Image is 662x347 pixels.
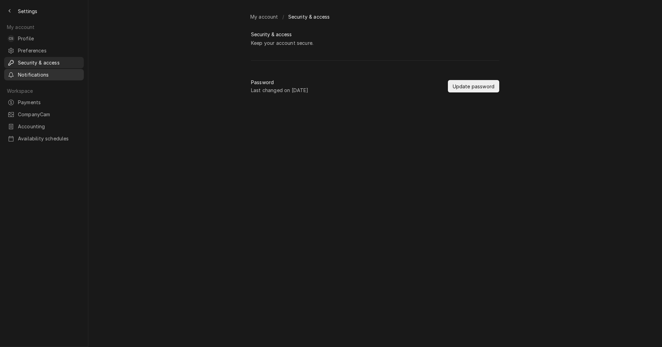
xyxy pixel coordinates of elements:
[4,121,84,132] a: Accounting
[4,69,84,80] a: Notifications
[8,35,14,42] div: CS
[18,123,80,130] span: Accounting
[18,35,80,42] span: Profile
[451,83,496,90] span: Update password
[18,135,80,142] span: Availability schedules
[4,57,84,68] a: Security & access
[18,59,80,66] span: Security & access
[251,79,274,86] label: Password
[251,31,292,38] div: Security & access
[18,71,80,78] span: Notifications
[18,8,37,15] span: Settings
[288,13,330,20] span: Security & access
[18,111,80,118] span: CompanyCam
[4,45,84,56] a: Preferences
[285,11,333,22] a: Security & access
[251,39,313,47] div: Keep your account secure.
[4,6,15,17] button: Back to previous page
[4,109,84,120] a: CompanyCam
[4,97,84,108] a: Payments
[4,133,84,144] a: Availability schedules
[251,87,444,94] span: Last changed on [DATE]
[282,13,284,20] span: /
[8,35,14,42] div: Chris Sockriter's Avatar
[448,80,499,92] button: Update password
[4,33,84,44] a: CSChris Sockriter's AvatarProfile
[18,99,80,106] span: Payments
[18,47,80,54] span: Preferences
